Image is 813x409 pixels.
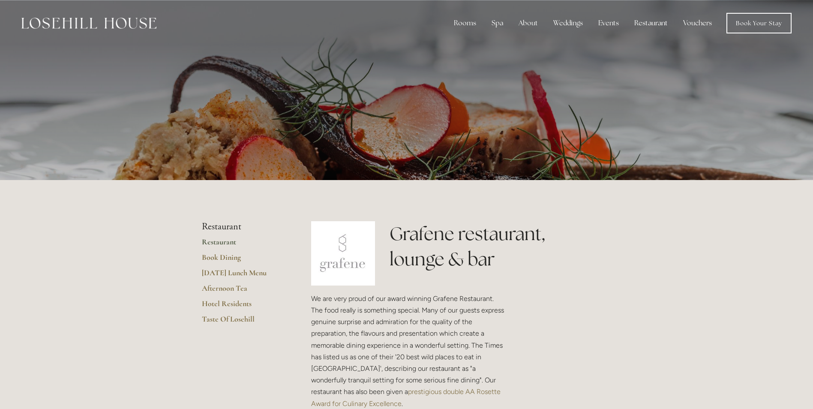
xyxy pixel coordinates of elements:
[726,13,792,33] a: Book Your Stay
[311,388,502,407] a: prestigious double AA Rosette Award for Culinary Excellence
[485,15,510,32] div: Spa
[202,283,284,299] a: Afternoon Tea
[546,15,590,32] div: Weddings
[311,221,375,286] img: grafene.jpg
[591,15,626,32] div: Events
[676,15,719,32] a: Vouchers
[627,15,675,32] div: Restaurant
[447,15,483,32] div: Rooms
[202,253,284,268] a: Book Dining
[21,18,156,29] img: Losehill House
[202,314,284,330] a: Taste Of Losehill
[202,237,284,253] a: Restaurant
[390,221,611,272] h1: Grafene restaurant, lounge & bar
[202,268,284,283] a: [DATE] Lunch Menu
[512,15,545,32] div: About
[202,299,284,314] a: Hotel Residents
[202,221,284,232] li: Restaurant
